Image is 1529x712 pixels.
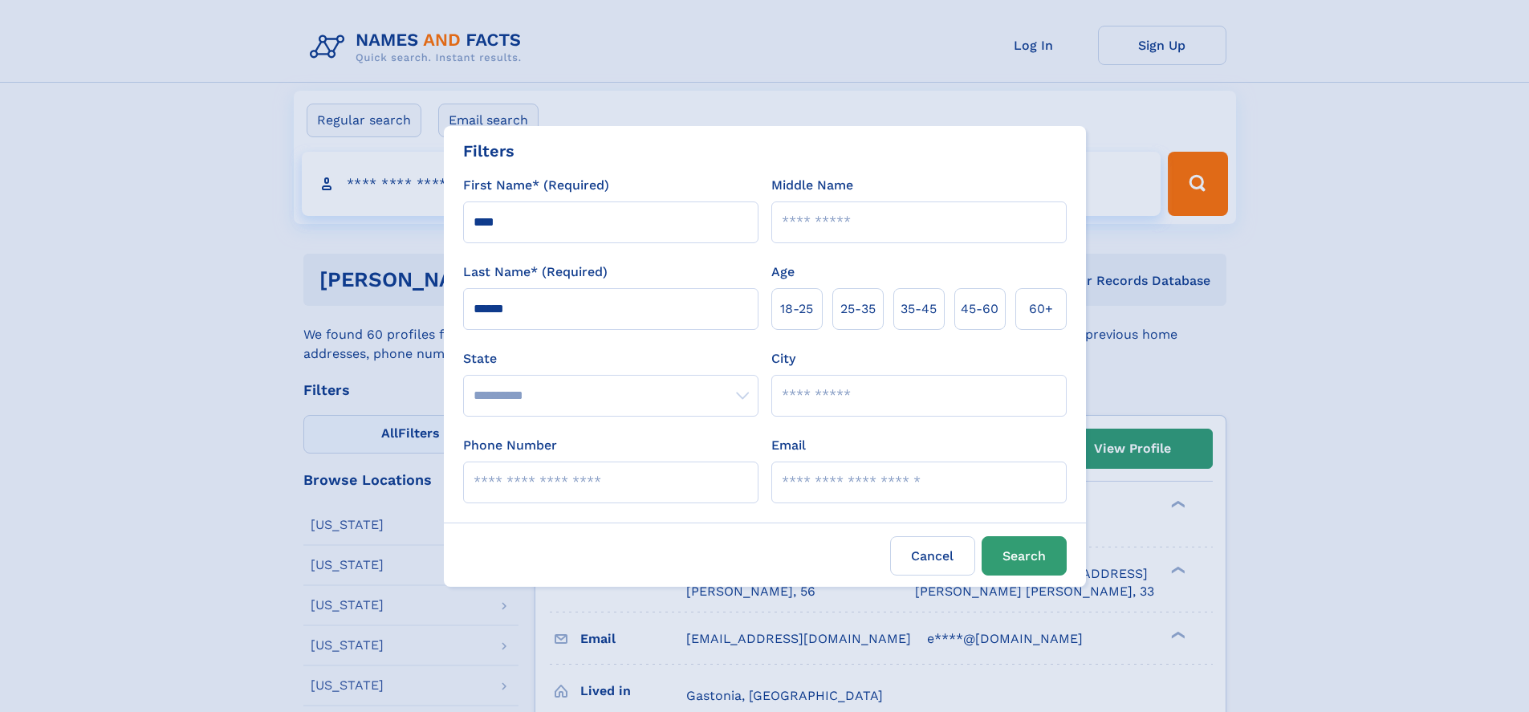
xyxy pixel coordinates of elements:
[463,262,608,282] label: Last Name* (Required)
[1029,299,1053,319] span: 60+
[771,349,795,368] label: City
[780,299,813,319] span: 18‑25
[982,536,1067,576] button: Search
[840,299,876,319] span: 25‑35
[463,176,609,195] label: First Name* (Required)
[463,436,557,455] label: Phone Number
[771,262,795,282] label: Age
[890,536,975,576] label: Cancel
[901,299,937,319] span: 35‑45
[463,349,758,368] label: State
[771,176,853,195] label: Middle Name
[463,139,514,163] div: Filters
[961,299,998,319] span: 45‑60
[771,436,806,455] label: Email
